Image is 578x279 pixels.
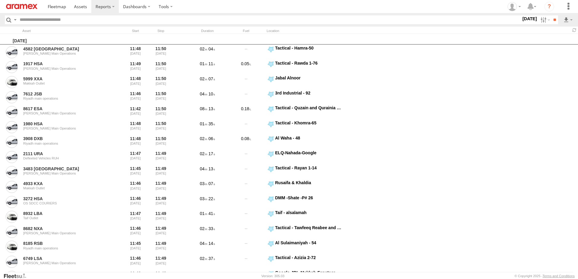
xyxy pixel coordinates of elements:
[149,165,172,179] div: 11:49 [DATE]
[209,256,215,261] span: 37
[275,225,341,230] div: Tactical - Tawfeeq Reabee and [PERSON_NAME]-30
[267,45,342,59] label: Click to View Event Location
[275,135,341,141] div: Al Waha - 48
[200,211,207,216] span: 01
[6,4,37,9] img: aramex-logo.svg
[3,273,31,279] a: Visit our Website
[124,120,147,134] div: Entered prior to selected date range
[124,135,147,149] div: Entered prior to selected date range
[124,180,147,194] div: Entered prior to selected date range
[23,91,106,97] a: 7612 JSB
[23,61,106,66] a: 1917 HSA
[149,180,172,194] div: 11:49 [DATE]
[124,225,147,239] div: Entered prior to selected date range
[23,136,106,141] a: 3908 DXB
[209,151,215,156] span: 17
[124,150,147,164] div: Entered prior to selected date range
[13,15,18,24] label: Search Query
[267,135,342,149] label: Click to View Event Location
[521,15,538,22] label: [DATE]
[23,142,106,145] div: Riyadh main operations
[538,15,551,24] label: Search Filter Options
[149,45,172,59] div: 11:50 [DATE]
[23,166,106,172] a: 3483 [GEOGRAPHIC_DATA]
[267,150,342,164] label: Click to View Event Location
[124,195,147,209] div: Entered prior to selected date range
[209,181,215,186] span: 07
[275,165,341,171] div: Tactical - Rayan 1-14
[149,120,172,134] div: 11:50 [DATE]
[267,225,342,239] label: Click to View Event Location
[124,75,147,89] div: Entered prior to selected date range
[200,256,207,261] span: 02
[23,52,106,55] div: [PERSON_NAME] Main Operations
[275,180,341,185] div: Rusaifa & Khaldia
[23,211,106,216] a: 8932 LBA
[275,240,341,245] div: Al Sulaimaniyah - 54
[23,256,106,261] a: 6749 LSA
[200,106,207,111] span: 08
[267,255,342,269] label: Click to View Event Location
[149,150,172,164] div: 11:49 [DATE]
[23,46,106,52] a: 4582 [GEOGRAPHIC_DATA]
[149,75,172,89] div: 11:50 [DATE]
[200,226,207,231] span: 02
[209,121,215,126] span: 35
[209,76,215,81] span: 07
[275,270,341,275] div: Google-JBL-Makkah-Fanateer
[209,61,215,66] span: 11
[209,91,215,96] span: 10
[23,241,106,246] a: 8185 RSB
[267,75,342,89] label: Click to View Event Location
[124,105,147,119] div: Entered prior to selected date range
[200,76,207,81] span: 02
[23,121,106,127] a: 1980 HSA
[23,231,106,235] div: [PERSON_NAME] Main Operations
[200,46,207,51] span: 02
[23,151,106,156] a: 2111 URA
[209,271,215,276] span: 15
[149,105,172,119] div: 11:50 [DATE]
[267,90,342,104] label: Click to View Event Location
[515,274,575,278] div: © Copyright 2025 -
[228,105,264,119] div: 0.18
[23,246,106,250] div: Riyadh main operations
[124,90,147,104] div: Entered prior to selected date range
[23,196,106,201] a: 3272 HSA
[563,15,573,24] label: Export results as...
[23,82,106,85] div: Makkah Outlet
[209,226,215,231] span: 33
[200,271,207,276] span: 02
[267,195,342,209] label: Click to View Event Location
[149,135,172,149] div: 11:50 [DATE]
[275,60,341,66] div: Tactical - Rawda 1-76
[200,166,207,171] span: 04
[124,210,147,224] div: Entered prior to selected date range
[149,195,172,209] div: 11:49 [DATE]
[149,255,172,269] div: 11:49 [DATE]
[275,45,341,51] div: Tactical - Hamra-50
[209,166,215,171] span: 13
[23,67,106,70] div: [PERSON_NAME] Main Operations
[23,186,106,190] div: Makkah Outlet
[275,255,341,260] div: Tactical - Azizia 2-72
[23,156,106,160] div: Defleeted Vehicles RUH
[505,2,523,11] div: Fatimah Alqatari
[275,210,341,215] div: Taif - alsalamah
[275,105,341,111] div: Tactical - Quzain and Qurainia (Sahel)-41
[275,195,341,200] div: DMM -Shate -P# 26
[200,151,207,156] span: 02
[23,201,106,205] div: OS SDCC COURIERS
[124,255,147,269] div: Entered prior to selected date range
[267,180,342,194] label: Click to View Event Location
[200,91,207,96] span: 04
[543,274,575,278] a: Terms and Conditions
[23,76,106,82] a: 5999 XXA
[124,165,147,179] div: Entered prior to selected date range
[200,241,207,246] span: 04
[267,165,342,179] label: Click to View Event Location
[149,90,172,104] div: 11:50 [DATE]
[275,120,341,126] div: Tactical - Khomra-65
[124,240,147,254] div: Entered prior to selected date range
[275,150,341,156] div: ELQ-Nahada-Google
